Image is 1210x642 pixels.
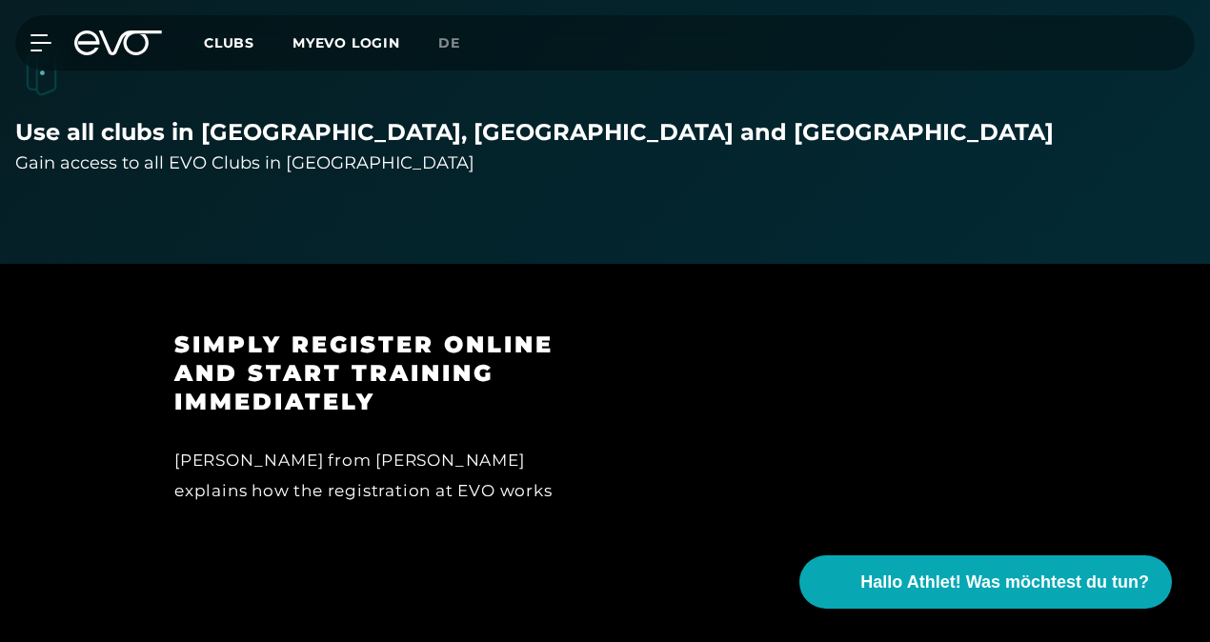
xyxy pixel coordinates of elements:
h3: Simply register online and start training immediately [174,331,578,416]
div: Gain access to all EVO Clubs in [GEOGRAPHIC_DATA] [15,150,1195,176]
button: Hallo Athlet! Was möchtest du tun? [799,555,1172,609]
a: de [438,32,483,54]
span: Clubs [204,34,254,51]
div: [PERSON_NAME] from [PERSON_NAME] explains how the registration at EVO works [174,445,578,507]
span: Hallo Athlet! Was möchtest du tun? [860,570,1149,595]
div: Use all clubs in [GEOGRAPHIC_DATA], [GEOGRAPHIC_DATA] and [GEOGRAPHIC_DATA] [15,115,1195,150]
a: MYEVO LOGIN [292,34,400,51]
a: Clubs [204,33,292,51]
span: de [438,34,460,51]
